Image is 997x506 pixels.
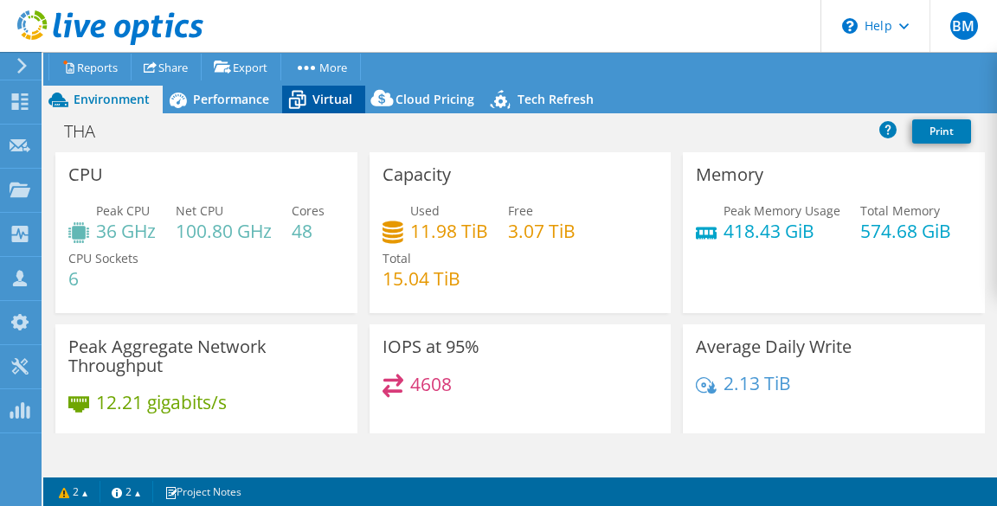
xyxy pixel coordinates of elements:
[96,202,150,219] span: Peak CPU
[410,221,488,240] h4: 11.98 TiB
[312,91,352,107] span: Virtual
[47,481,100,503] a: 2
[68,250,138,266] span: CPU Sockets
[912,119,971,144] a: Print
[280,54,361,80] a: More
[860,221,951,240] h4: 574.68 GiB
[292,221,325,240] h4: 48
[724,202,840,219] span: Peak Memory Usage
[383,337,479,356] h3: IOPS at 95%
[292,202,325,219] span: Cores
[68,337,344,375] h3: Peak Aggregate Network Throughput
[131,54,202,80] a: Share
[96,221,156,240] h4: 36 GHz
[201,54,281,80] a: Export
[193,91,269,107] span: Performance
[176,221,272,240] h4: 100.80 GHz
[950,12,978,40] span: BM
[696,337,852,356] h3: Average Daily Write
[383,165,451,184] h3: Capacity
[724,374,791,393] h4: 2.13 TiB
[68,269,138,288] h4: 6
[383,250,411,266] span: Total
[508,221,576,240] h4: 3.07 TiB
[96,393,227,412] h4: 12.21 gigabits/s
[410,202,440,219] span: Used
[48,54,132,80] a: Reports
[74,91,150,107] span: Environment
[518,91,594,107] span: Tech Refresh
[383,269,460,288] h4: 15.04 TiB
[842,18,858,34] svg: \n
[152,481,254,503] a: Project Notes
[100,481,153,503] a: 2
[860,202,940,219] span: Total Memory
[396,91,474,107] span: Cloud Pricing
[696,165,763,184] h3: Memory
[56,122,122,141] h1: THA
[176,202,223,219] span: Net CPU
[410,375,452,394] h4: 4608
[68,165,103,184] h3: CPU
[508,202,533,219] span: Free
[724,221,840,240] h4: 418.43 GiB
